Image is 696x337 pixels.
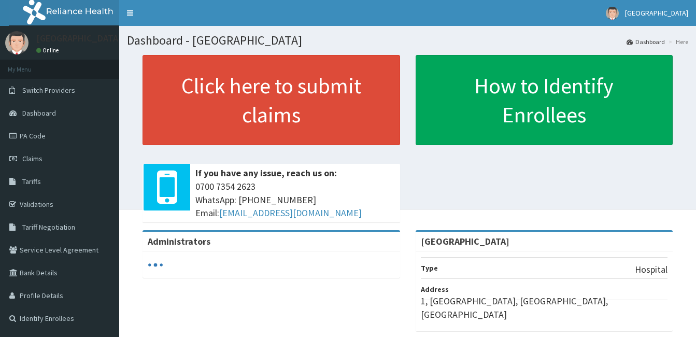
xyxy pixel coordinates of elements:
[22,154,42,163] span: Claims
[219,207,362,219] a: [EMAIL_ADDRESS][DOMAIN_NAME]
[127,34,688,47] h1: Dashboard - [GEOGRAPHIC_DATA]
[148,257,163,273] svg: audio-loading
[5,31,29,54] img: User Image
[421,263,438,273] b: Type
[36,34,122,43] p: [GEOGRAPHIC_DATA]
[22,222,75,232] span: Tariff Negotiation
[416,55,673,145] a: How to Identify Enrollees
[421,294,668,321] p: 1, [GEOGRAPHIC_DATA], [GEOGRAPHIC_DATA], [GEOGRAPHIC_DATA]
[635,263,667,276] p: Hospital
[143,55,400,145] a: Click here to submit claims
[627,37,665,46] a: Dashboard
[421,285,449,294] b: Address
[22,86,75,95] span: Switch Providers
[22,177,41,186] span: Tariffs
[22,108,56,118] span: Dashboard
[148,235,210,247] b: Administrators
[195,167,337,179] b: If you have any issue, reach us on:
[666,37,688,46] li: Here
[606,7,619,20] img: User Image
[195,180,395,220] span: 0700 7354 2623 WhatsApp: [PHONE_NUMBER] Email:
[36,47,61,54] a: Online
[421,235,509,247] strong: [GEOGRAPHIC_DATA]
[625,8,688,18] span: [GEOGRAPHIC_DATA]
